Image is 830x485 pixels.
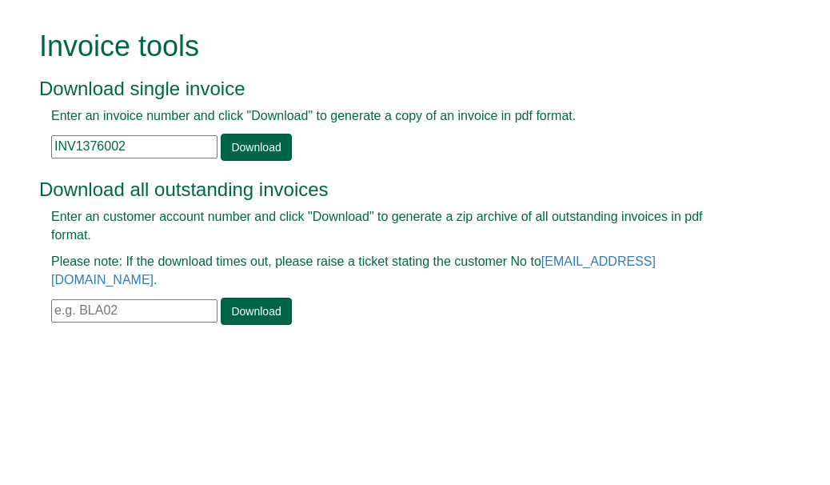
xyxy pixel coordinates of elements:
[51,253,743,290] p: Please note: If the download times out, please raise a ticket stating the customer No to .
[221,298,291,325] a: Download
[51,135,217,158] input: e.g. INV1234
[39,30,755,62] h1: Invoice tools
[51,107,743,126] p: Enter an invoice number and click "Download" to generate a copy of an invoice in pdf format.
[51,255,656,287] a: [EMAIL_ADDRESS][DOMAIN_NAME]
[221,134,291,161] a: Download
[39,78,755,99] h3: Download single invoice
[51,299,217,323] input: e.g. BLA02
[39,179,755,200] h3: Download all outstanding invoices
[51,208,743,245] p: Enter an customer account number and click "Download" to generate a zip archive of all outstandin...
